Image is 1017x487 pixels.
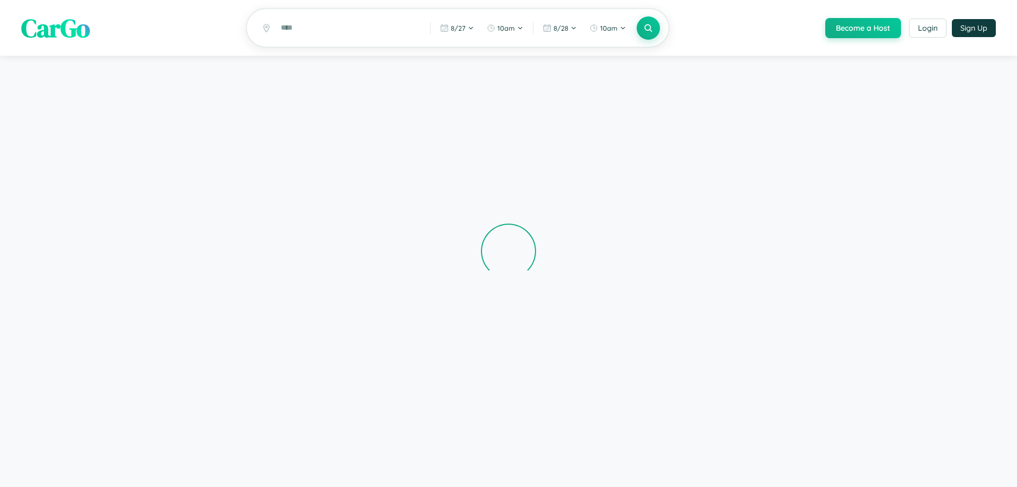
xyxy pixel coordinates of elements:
[952,19,996,37] button: Sign Up
[21,11,90,46] span: CarGo
[909,19,947,38] button: Login
[584,20,631,37] button: 10am
[481,20,529,37] button: 10am
[435,20,479,37] button: 8/27
[497,24,515,32] span: 10am
[538,20,582,37] button: 8/28
[600,24,618,32] span: 10am
[451,24,466,32] span: 8 / 27
[825,18,901,38] button: Become a Host
[554,24,568,32] span: 8 / 28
